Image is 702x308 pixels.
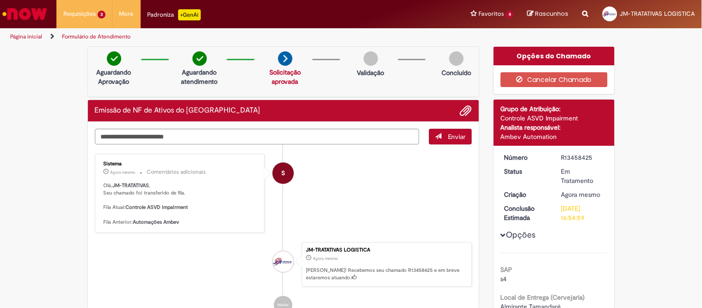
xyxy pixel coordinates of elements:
[478,9,504,19] span: Favoritos
[1,5,49,23] img: ServiceNow
[104,182,258,226] p: Olá, , Seu chamado foi transferido de fila. Fila Atual: Fila Anterior:
[278,51,292,66] img: arrow-next.png
[357,68,385,77] p: Validação
[561,167,604,185] div: Em Tratamento
[147,168,206,176] small: Comentários adicionais
[119,9,134,19] span: More
[501,113,608,123] div: Controle ASVD Impairment
[193,51,207,66] img: check-circle-green.png
[561,204,604,222] div: [DATE] 16:54:59
[313,256,338,261] time: 28/08/2025 14:54:56
[448,132,466,141] span: Enviar
[501,265,513,274] b: SAP
[535,9,569,18] span: Rascunhos
[113,182,149,189] b: JM-TRATATIVAS
[497,153,554,162] dt: Número
[126,204,188,211] b: Controle ASVD Impairment
[148,9,201,20] div: Padroniza
[494,47,615,65] div: Opções do Chamado
[98,11,106,19] span: 3
[501,72,608,87] button: Cancelar Chamado
[501,293,585,302] b: Local de Entrega (Cervejaria)
[441,68,471,77] p: Concluído
[273,163,294,184] div: System
[269,68,301,86] a: Solicitação aprovada
[364,51,378,66] img: img-circle-grey.png
[501,104,608,113] div: Grupo de Atribuição:
[178,9,201,20] p: +GenAi
[429,129,472,145] button: Enviar
[281,162,285,184] span: S
[306,247,467,253] div: JM-TRATATIVAS LOGISTICA
[620,10,695,18] span: JM-TRATATIVAS LOGISTICA
[95,242,472,287] li: JM-TRATATIVAS LOGISTICA
[501,132,608,141] div: Ambev Automation
[63,9,96,19] span: Requisições
[111,170,136,175] time: 28/08/2025 14:55:00
[460,105,472,117] button: Adicionar anexos
[62,33,130,40] a: Formulário de Atendimento
[95,129,420,145] textarea: Digite sua mensagem aqui...
[506,11,514,19] span: 4
[561,153,604,162] div: R13458425
[95,107,261,115] h2: Emissão de NF de Ativos do ASVD Histórico de tíquete
[107,51,121,66] img: check-circle-green.png
[497,167,554,176] dt: Status
[7,28,461,45] ul: Trilhas de página
[501,123,608,132] div: Analista responsável:
[497,204,554,222] dt: Conclusão Estimada
[497,190,554,199] dt: Criação
[561,190,601,199] span: Agora mesmo
[273,251,294,272] div: JM-TRATATIVAS LOGISTICA
[528,10,569,19] a: Rascunhos
[501,275,507,283] span: s4
[111,170,136,175] span: Agora mesmo
[177,68,222,86] p: Aguardando atendimento
[449,51,464,66] img: img-circle-grey.png
[561,190,601,199] time: 28/08/2025 14:54:56
[104,161,258,167] div: Sistema
[133,219,180,226] b: Automações Ambev
[10,33,42,40] a: Página inicial
[313,256,338,261] span: Agora mesmo
[306,267,467,281] p: [PERSON_NAME]! Recebemos seu chamado R13458425 e em breve estaremos atuando.
[92,68,137,86] p: Aguardando Aprovação
[561,190,604,199] div: 28/08/2025 14:54:56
